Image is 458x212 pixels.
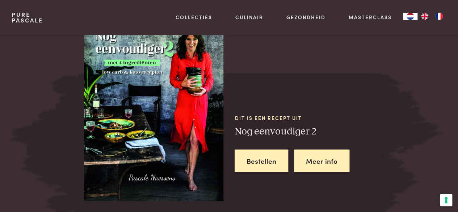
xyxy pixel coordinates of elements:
[176,13,212,21] a: Collecties
[235,13,263,21] a: Culinair
[235,150,288,172] a: Bestellen
[348,13,391,21] a: Masterclass
[235,114,374,122] span: Dit is een recept uit
[417,13,446,20] ul: Language list
[235,125,374,138] h3: Nog eenvoudiger 2
[403,13,417,20] div: Language
[440,194,452,206] button: Uw voorkeuren voor toestemming voor trackingtechnologieën
[286,13,325,21] a: Gezondheid
[403,13,446,20] aside: Language selected: Nederlands
[417,13,432,20] a: EN
[403,13,417,20] a: NL
[12,12,43,23] a: PurePascale
[294,150,349,172] a: Meer info
[432,13,446,20] a: FR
